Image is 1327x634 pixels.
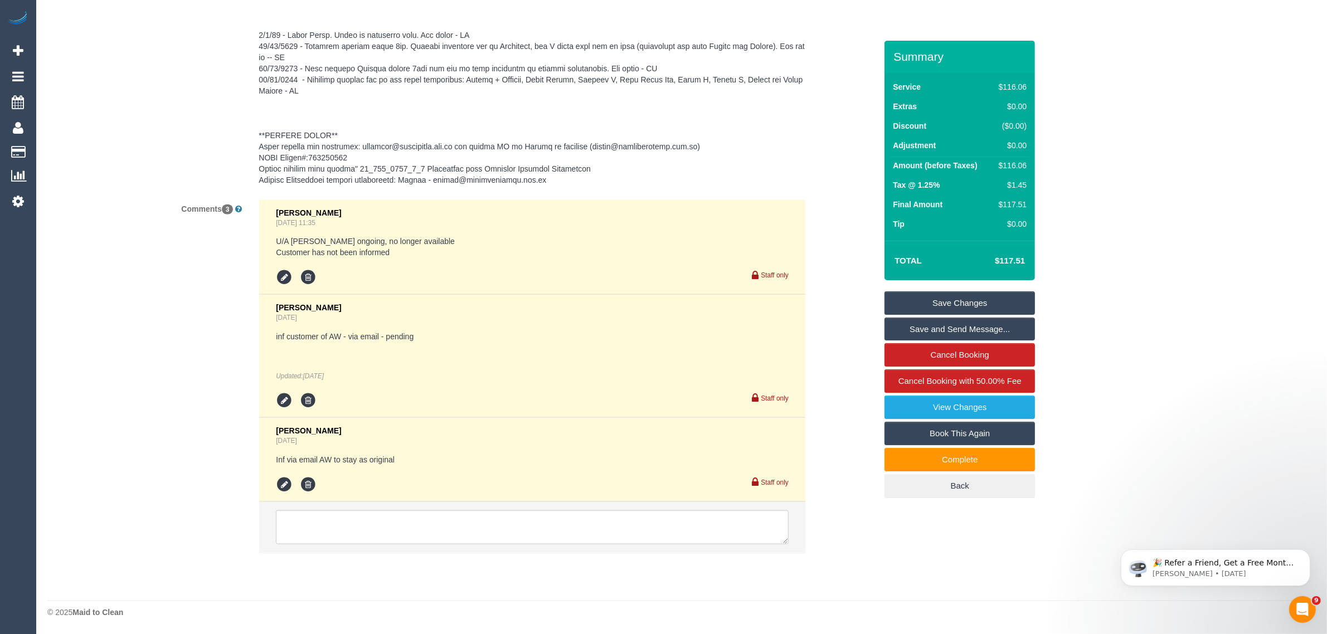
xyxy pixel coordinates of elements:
strong: Maid to Clean [72,608,123,617]
div: $1.45 [994,179,1027,191]
a: Save Changes [884,291,1035,315]
iframe: Intercom notifications message [1104,526,1327,604]
a: Save and Send Message... [884,318,1035,341]
a: [DATE] 11:35 [276,219,315,227]
h4: $117.51 [961,256,1025,266]
div: $0.00 [994,218,1027,230]
div: $116.06 [994,81,1027,92]
span: 3 [222,204,234,214]
label: Service [893,81,921,92]
strong: Total [895,256,922,265]
small: Staff only [761,479,789,486]
pre: U/A [PERSON_NAME] ongoing, no longer available Customer has not been informed [276,236,789,258]
label: Tax @ 1.25% [893,179,940,191]
span: [PERSON_NAME] [276,208,341,217]
span: Aug 15, 2025 11:11 [303,372,324,380]
small: Staff only [761,271,789,279]
div: $0.00 [994,140,1027,151]
a: Cancel Booking with 50.00% Fee [884,369,1035,393]
pre: inf customer of AW - via email - pending [276,331,789,342]
label: Comments [39,199,250,214]
span: [PERSON_NAME] [276,303,341,312]
div: ($0.00) [994,120,1027,131]
a: [DATE] [276,437,296,445]
pre: Inf via email AW to stay as original [276,454,789,465]
a: [DATE] [276,314,296,321]
img: Automaid Logo [7,11,29,27]
em: Updated: [276,372,324,380]
span: 9 [1312,596,1321,605]
label: Final Amount [893,199,942,210]
a: Complete [884,448,1035,471]
a: Book This Again [884,422,1035,445]
h3: Summary [893,50,1029,63]
span: [PERSON_NAME] [276,426,341,435]
span: Cancel Booking with 50.00% Fee [898,376,1022,386]
a: Back [884,474,1035,498]
label: Extras [893,101,917,112]
div: $116.06 [994,160,1027,171]
div: © 2025 [47,607,1316,618]
label: Tip [893,218,905,230]
a: View Changes [884,396,1035,419]
div: $117.51 [994,199,1027,210]
a: Cancel Booking [884,343,1035,367]
iframe: Intercom live chat [1289,596,1316,623]
small: Staff only [761,394,789,402]
label: Discount [893,120,926,131]
label: Amount (before Taxes) [893,160,977,171]
label: Adjustment [893,140,936,151]
div: $0.00 [994,101,1027,112]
